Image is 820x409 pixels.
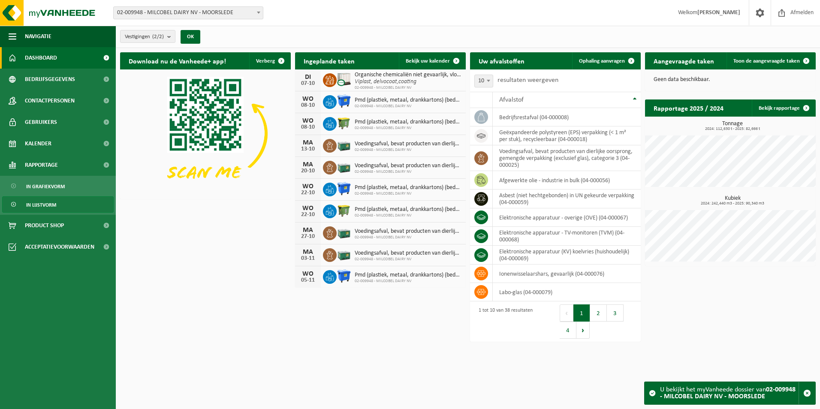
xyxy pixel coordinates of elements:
[337,94,351,108] img: WB-1100-HPE-BE-01
[337,138,351,152] img: PB-LB-0680-HPE-GN-01
[475,75,493,87] span: 10
[120,69,291,198] img: Download de VHEPlus App
[493,126,641,145] td: geëxpandeerde polystyreen (EPS) verpakking (< 1 m² per stuk), recycleerbaar (04-000018)
[573,304,590,322] button: 1
[355,272,461,279] span: Pmd (plastiek, metaal, drankkartons) (bedrijven)
[493,145,641,171] td: voedingsafval, bevat producten van dierlijke oorsprong, gemengde verpakking (exclusief glas), cat...
[299,96,317,102] div: WO
[299,74,317,81] div: DI
[355,250,461,257] span: Voedingsafval, bevat producten van dierlijke oorsprong, gemengde verpakking (exc...
[113,6,263,19] span: 02-009948 - MILCOBEL DAIRY NV - MOORSLEDE
[125,30,164,43] span: Vestigingen
[120,52,235,69] h2: Download nu de Vanheede+ app!
[25,69,75,90] span: Bedrijfsgegevens
[299,205,317,212] div: WO
[337,159,351,174] img: PB-LB-0680-HPE-GN-01
[493,227,641,246] td: elektronische apparatuur - TV-monitoren (TVM) (04-000068)
[299,139,317,146] div: MA
[120,30,175,43] button: Vestigingen(2/2)
[645,52,723,69] h2: Aangevraagde taken
[256,58,275,64] span: Verberg
[299,227,317,234] div: MA
[355,235,461,240] span: 02-009948 - MILCOBEL DAIRY NV
[299,161,317,168] div: MA
[560,322,576,339] button: 4
[337,225,351,240] img: PB-LB-0680-HPE-GN-01
[649,121,816,131] h3: Tonnage
[493,265,641,283] td: ionenwisselaarshars, gevaarlijk (04-000076)
[299,256,317,262] div: 03-11
[25,215,64,236] span: Product Shop
[590,304,607,322] button: 2
[607,304,624,322] button: 3
[355,141,461,147] span: Voedingsafval, bevat producten van dierlijke oorsprong, gemengde verpakking (exc...
[660,382,799,404] div: U bekijkt het myVanheede dossier van
[299,168,317,174] div: 20-10
[295,52,363,69] h2: Ingeplande taken
[152,34,164,39] count: (2/2)
[493,171,641,189] td: afgewerkte olie - industrie in bulk (04-000056)
[355,228,461,235] span: Voedingsafval, bevat producten van dierlijke oorsprong, gemengde verpakking (exc...
[355,72,461,78] span: Organische chemicaliën niet gevaarlijk, vloeibaar in ibc
[649,201,816,206] span: 2024: 242,440 m3 - 2025: 90,340 m3
[299,102,317,108] div: 08-10
[355,206,461,213] span: Pmd (plastiek, metaal, drankkartons) (bedrijven)
[355,279,461,284] span: 02-009948 - MILCOBEL DAIRY NV
[299,81,317,87] div: 07-10
[355,191,461,196] span: 02-009948 - MILCOBEL DAIRY NV
[355,97,461,104] span: Pmd (plastiek, metaal, drankkartons) (bedrijven)
[299,124,317,130] div: 08-10
[337,116,351,130] img: WB-1100-HPE-GN-50
[337,203,351,218] img: WB-1100-HPE-GN-50
[299,249,317,256] div: MA
[299,146,317,152] div: 13-10
[576,322,590,339] button: Next
[337,72,351,87] img: PB-IC-CU
[299,117,317,124] div: WO
[25,154,58,176] span: Rapportage
[560,304,573,322] button: Previous
[355,126,461,131] span: 02-009948 - MILCOBEL DAIRY NV
[499,96,524,103] span: Afvalstof
[337,269,351,283] img: WB-1100-HPE-BE-01
[493,246,641,265] td: elektronische apparatuur (KV) koelvries (huishoudelijk) (04-000069)
[727,52,815,69] a: Toon de aangevraagde taken
[299,271,317,277] div: WO
[299,212,317,218] div: 22-10
[355,147,461,153] span: 02-009948 - MILCOBEL DAIRY NV
[299,183,317,190] div: WO
[399,52,465,69] a: Bekijk uw kalender
[299,277,317,283] div: 05-11
[25,47,57,69] span: Dashboard
[26,197,56,213] span: In lijstvorm
[493,108,641,126] td: bedrijfsrestafval (04-000008)
[474,75,493,87] span: 10
[2,178,114,194] a: In grafiekvorm
[493,208,641,227] td: elektronische apparatuur - overige (OVE) (04-000067)
[355,169,461,174] span: 02-009948 - MILCOBEL DAIRY NV
[579,58,625,64] span: Ophaling aanvragen
[337,247,351,262] img: PB-LB-0680-HPE-GN-01
[493,283,641,301] td: labo-glas (04-000079)
[406,58,450,64] span: Bekijk uw kalender
[572,52,640,69] a: Ophaling aanvragen
[649,195,816,206] h3: Kubiek
[114,7,263,19] span: 02-009948 - MILCOBEL DAIRY NV - MOORSLEDE
[649,127,816,131] span: 2024: 112,630 t - 2025: 82,666 t
[355,257,461,262] span: 02-009948 - MILCOBEL DAIRY NV
[654,77,807,83] p: Geen data beschikbaar.
[355,213,461,218] span: 02-009948 - MILCOBEL DAIRY NV
[660,386,796,400] strong: 02-009948 - MILCOBEL DAIRY NV - MOORSLEDE
[25,90,75,111] span: Contactpersonen
[493,189,641,208] td: asbest (niet hechtgebonden) in UN gekeurde verpakking (04-000059)
[733,58,800,64] span: Toon de aangevraagde taken
[355,78,416,85] i: Viplast, delvocoat,coating
[645,99,732,116] h2: Rapportage 2025 / 2024
[299,190,317,196] div: 22-10
[355,104,461,109] span: 02-009948 - MILCOBEL DAIRY NV
[355,85,461,90] span: 02-009948 - MILCOBEL DAIRY NV
[25,133,51,154] span: Kalender
[26,178,65,195] span: In grafiekvorm
[474,304,533,340] div: 1 tot 10 van 38 resultaten
[355,119,461,126] span: Pmd (plastiek, metaal, drankkartons) (bedrijven)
